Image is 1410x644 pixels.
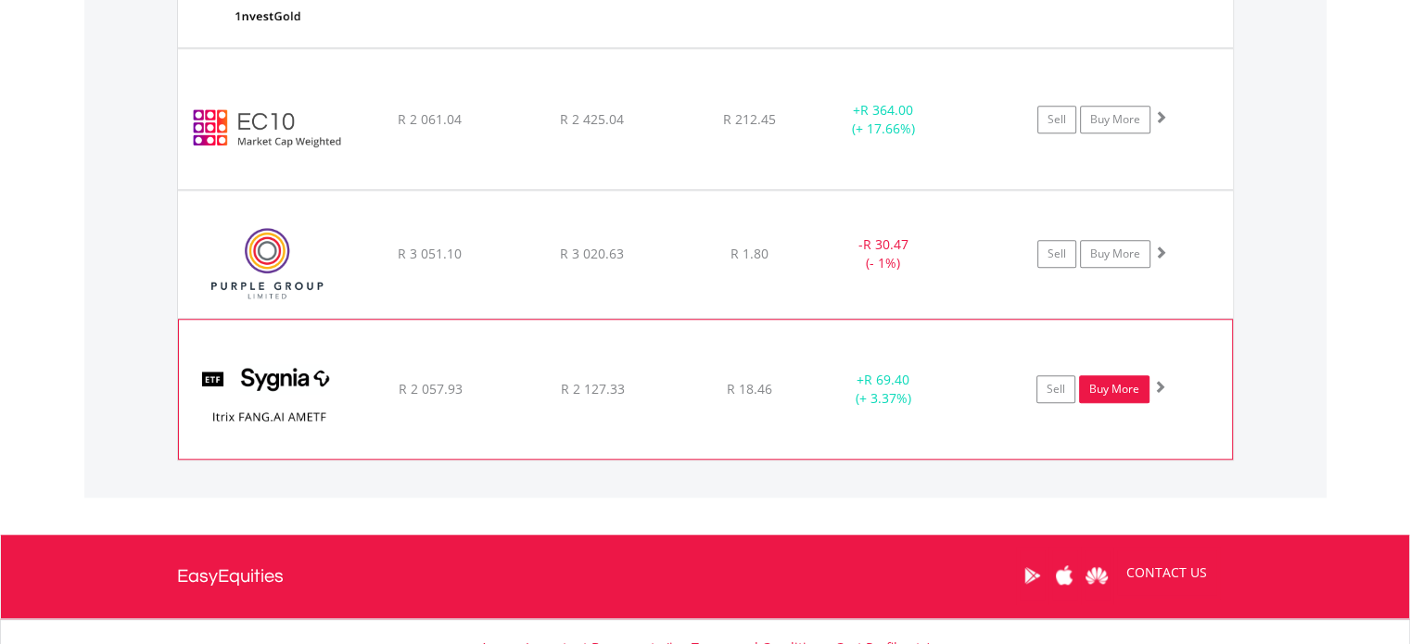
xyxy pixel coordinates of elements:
[863,235,908,253] span: R 30.47
[560,110,624,128] span: R 2 425.04
[398,380,462,398] span: R 2 057.93
[864,371,909,388] span: R 69.40
[560,380,624,398] span: R 2 127.33
[1080,240,1150,268] a: Buy More
[398,245,462,262] span: R 3 051.10
[187,214,347,313] img: EQU.ZA.PPE.png
[1080,106,1150,133] a: Buy More
[730,245,769,262] span: R 1.80
[814,101,954,138] div: + (+ 17.66%)
[727,380,772,398] span: R 18.46
[1037,106,1076,133] a: Sell
[188,343,348,454] img: EQU.ZA.SYFANG.png
[723,110,776,128] span: R 212.45
[398,110,462,128] span: R 2 061.04
[1081,547,1113,604] a: Huawei
[560,245,624,262] span: R 3 020.63
[1048,547,1081,604] a: Apple
[1079,375,1150,403] a: Buy More
[814,235,954,272] div: - (- 1%)
[1016,547,1048,604] a: Google Play
[1037,240,1076,268] a: Sell
[813,371,952,408] div: + (+ 3.37%)
[860,101,913,119] span: R 364.00
[1113,547,1220,599] a: CONTACT US
[187,72,347,183] img: EC10.EC.EC10.png
[1036,375,1075,403] a: Sell
[177,535,284,618] a: EasyEquities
